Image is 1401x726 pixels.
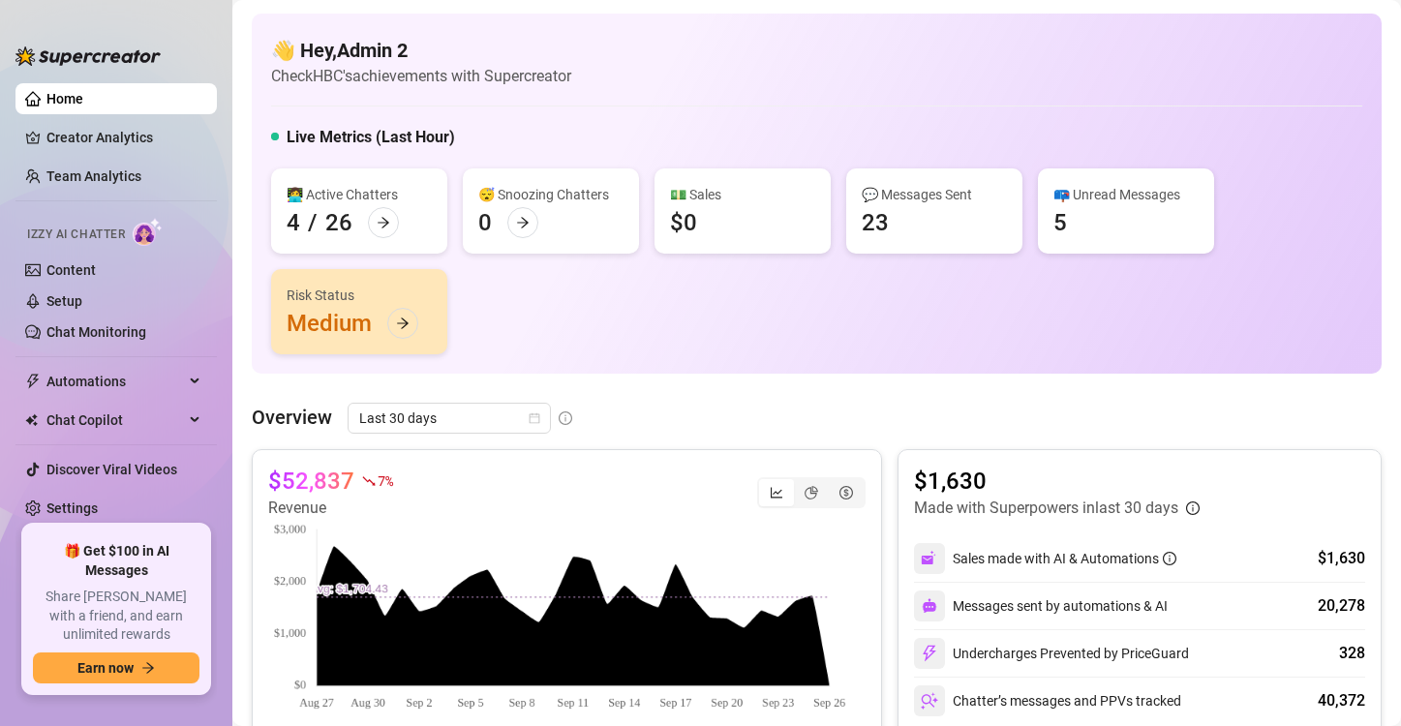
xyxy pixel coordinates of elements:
button: Earn nowarrow-right [33,652,199,683]
div: Undercharges Prevented by PriceGuard [914,638,1189,669]
article: Made with Superpowers in last 30 days [914,497,1178,520]
span: calendar [529,412,540,424]
a: Discover Viral Videos [46,462,177,477]
article: Overview [252,403,332,432]
span: arrow-right [377,216,390,229]
img: svg%3e [921,550,938,567]
div: 👩‍💻 Active Chatters [287,184,432,205]
img: AI Chatter [133,218,163,246]
span: fall [362,474,376,488]
img: svg%3e [921,692,938,710]
span: 🎁 Get $100 in AI Messages [33,542,199,580]
div: 💵 Sales [670,184,815,205]
span: Automations [46,366,184,397]
div: 40,372 [1318,689,1365,712]
article: $1,630 [914,466,1200,497]
a: Home [46,91,83,106]
div: 328 [1339,642,1365,665]
div: Risk Status [287,285,432,306]
a: Creator Analytics [46,122,201,153]
span: info-circle [559,411,572,425]
div: $0 [670,207,697,238]
div: Chatter’s messages and PPVs tracked [914,685,1181,716]
img: svg%3e [922,598,937,614]
div: Sales made with AI & Automations [953,548,1176,569]
div: 📪 Unread Messages [1053,184,1199,205]
article: Revenue [268,497,392,520]
span: arrow-right [141,661,155,675]
a: Setup [46,293,82,309]
div: 😴 Snoozing Chatters [478,184,624,205]
span: info-circle [1186,501,1200,515]
article: Check HBC's achievements with Supercreator [271,64,571,88]
span: 7 % [378,471,392,490]
span: Earn now [77,660,134,676]
span: Share [PERSON_NAME] with a friend, and earn unlimited rewards [33,588,199,645]
div: 💬 Messages Sent [862,184,1007,205]
div: 0 [478,207,492,238]
a: Settings [46,500,98,516]
a: Team Analytics [46,168,141,184]
div: Messages sent by automations & AI [914,590,1168,621]
span: pie-chart [805,486,818,499]
span: Last 30 days [359,404,539,433]
div: 26 [325,207,352,238]
span: dollar-circle [839,486,853,499]
div: $1,630 [1318,547,1365,570]
span: Izzy AI Chatter [27,226,125,244]
h5: Live Metrics (Last Hour) [287,126,455,149]
iframe: Intercom live chat [1335,660,1382,707]
span: line-chart [770,486,783,499]
div: 23 [862,207,889,238]
span: thunderbolt [25,374,41,389]
span: arrow-right [396,317,410,330]
span: arrow-right [516,216,530,229]
a: Content [46,262,96,278]
img: logo-BBDzfeDw.svg [15,46,161,66]
img: Chat Copilot [25,413,38,427]
a: Chat Monitoring [46,324,146,340]
div: 4 [287,207,300,238]
h4: 👋 Hey, Admin 2 [271,37,571,64]
div: 20,278 [1318,594,1365,618]
article: $52,837 [268,466,354,497]
div: 5 [1053,207,1067,238]
div: segmented control [757,477,866,508]
span: Chat Copilot [46,405,184,436]
img: svg%3e [921,645,938,662]
span: info-circle [1163,552,1176,565]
